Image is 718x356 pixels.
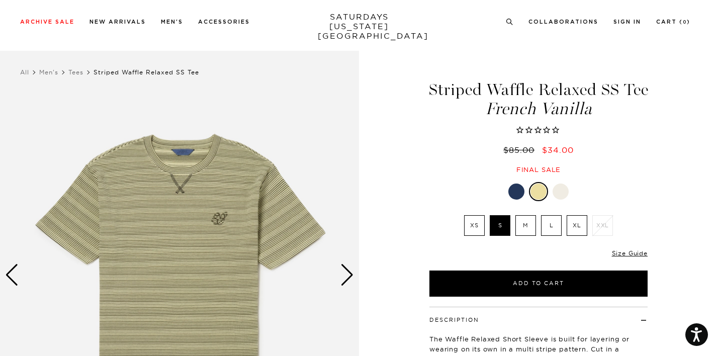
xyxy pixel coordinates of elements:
button: Add to Cart [429,271,648,297]
span: $34.00 [542,145,574,155]
label: XS [464,215,485,236]
span: French Vanilla [428,101,649,117]
a: Men's [161,19,183,25]
a: Tees [68,68,83,76]
h1: Striped Waffle Relaxed SS Tee [428,81,649,117]
del: $85.00 [503,145,538,155]
a: Men's [39,68,58,76]
button: Description [429,317,479,323]
label: XL [567,215,587,236]
div: Previous slide [5,264,19,286]
a: New Arrivals [89,19,146,25]
label: M [515,215,536,236]
div: Final sale [428,165,649,174]
a: Collaborations [528,19,598,25]
span: Striped Waffle Relaxed SS Tee [94,68,199,76]
label: S [490,215,510,236]
span: Rated 0.0 out of 5 stars 0 reviews [428,125,649,136]
small: 0 [683,20,687,25]
div: Next slide [340,264,354,286]
a: SATURDAYS[US_STATE][GEOGRAPHIC_DATA] [318,12,401,41]
label: L [541,215,562,236]
a: Archive Sale [20,19,74,25]
a: Accessories [198,19,250,25]
a: All [20,68,29,76]
a: Size Guide [612,249,648,257]
a: Sign In [613,19,641,25]
a: Cart (0) [656,19,690,25]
